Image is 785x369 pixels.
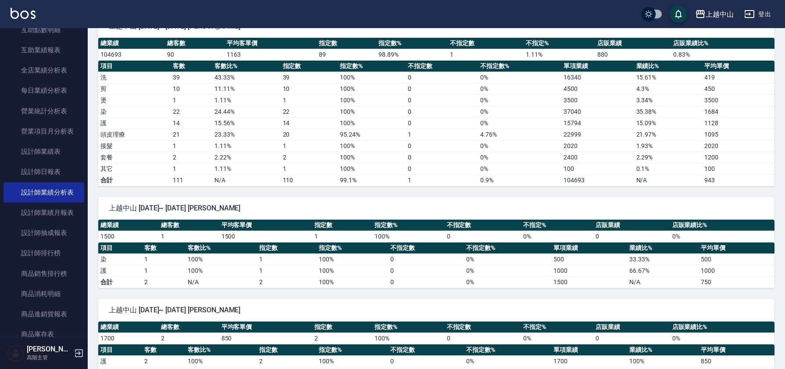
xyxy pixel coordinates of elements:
td: 0 [406,83,478,94]
td: 850 [699,355,774,367]
th: 不指定數 [406,61,478,72]
td: 0 [406,106,478,117]
td: 100 % [338,163,406,174]
td: 21 [171,129,212,140]
td: 100 % [372,231,444,242]
td: 0 [593,333,670,344]
a: 設計師業績分析表 [4,182,84,203]
td: 100 % [338,117,406,129]
th: 客數 [142,242,186,254]
a: 設計師業績表 [4,141,84,162]
th: 平均單價 [702,61,774,72]
td: 100 % [338,83,406,94]
td: 2 [281,152,338,163]
th: 不指定數% [464,242,551,254]
td: 3500 [561,94,634,106]
td: 0 [406,140,478,152]
td: 100 % [317,265,388,276]
th: 單項業績 [561,61,634,72]
td: 450 [702,83,774,94]
th: 不指定數 [448,38,524,49]
td: 1.11 % [212,140,280,152]
td: 500 [699,253,774,265]
td: 0 [388,265,464,276]
th: 指定數 [312,322,373,333]
td: 其它 [98,163,171,174]
td: 0 % [478,94,561,106]
td: 1500 [551,276,627,288]
th: 指定數 [317,38,376,49]
td: 0 [388,253,464,265]
td: 0 [406,163,478,174]
td: 111 [171,174,212,186]
td: 染 [98,106,171,117]
td: 0 % [478,83,561,94]
td: N/A [627,276,699,288]
td: 護 [98,265,142,276]
td: 16340 [561,72,634,83]
th: 店販業績 [595,38,671,49]
img: Person [7,344,25,362]
th: 不指定% [521,220,593,231]
td: 100 % [338,106,406,117]
td: 10 [171,83,212,94]
td: 1 [142,253,186,265]
td: 104693 [561,174,634,186]
td: 0 % [464,253,551,265]
td: 頭皮理療 [98,129,171,140]
td: 100 % [372,333,444,344]
td: 43.33 % [212,72,280,83]
td: 2 [159,333,219,344]
td: 1163 [225,49,317,60]
td: 1.11 % [212,163,280,174]
td: 1700 [98,333,159,344]
td: 14 [281,117,338,129]
td: 90 [165,49,225,60]
a: 商品進銷貨報表 [4,304,84,324]
td: 20 [281,129,338,140]
td: 2.22 % [212,152,280,163]
th: 指定數 [257,242,317,254]
th: 不指定數 [388,242,464,254]
th: 總客數 [165,38,225,49]
th: 指定數 [312,220,373,231]
td: 0 % [670,231,774,242]
td: 1000 [699,265,774,276]
td: 2020 [561,140,634,152]
th: 指定數% [317,242,388,254]
td: 4500 [561,83,634,94]
td: 21.97 % [634,129,702,140]
td: 2 [171,152,212,163]
th: 單項業績 [551,344,627,356]
td: 11.11 % [212,83,280,94]
th: 指定數% [338,61,406,72]
th: 不指定數% [478,61,561,72]
th: 指定數 [257,344,317,356]
th: 業績比% [634,61,702,72]
th: 客數比% [186,344,257,356]
td: 套餐 [98,152,171,163]
th: 項目 [98,242,142,254]
td: 2 [257,276,317,288]
th: 指定數% [376,38,448,49]
table: a dense table [98,220,774,242]
td: 419 [702,72,774,83]
td: 合計 [98,276,142,288]
a: 互助業績報表 [4,40,84,60]
td: 23.33 % [212,129,280,140]
th: 不指定數 [445,322,521,333]
td: 99.1% [338,174,406,186]
td: 500 [551,253,627,265]
td: 110 [281,174,338,186]
td: 24.44 % [212,106,280,117]
th: 指定數% [372,322,444,333]
td: 護 [98,355,142,367]
td: 89 [317,49,376,60]
td: 1128 [702,117,774,129]
td: 95.24 % [338,129,406,140]
a: 設計師排行榜 [4,243,84,263]
td: 100 % [338,140,406,152]
td: 100 % [338,72,406,83]
button: 上越中山 [692,5,737,23]
td: 0.1 % [634,163,702,174]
